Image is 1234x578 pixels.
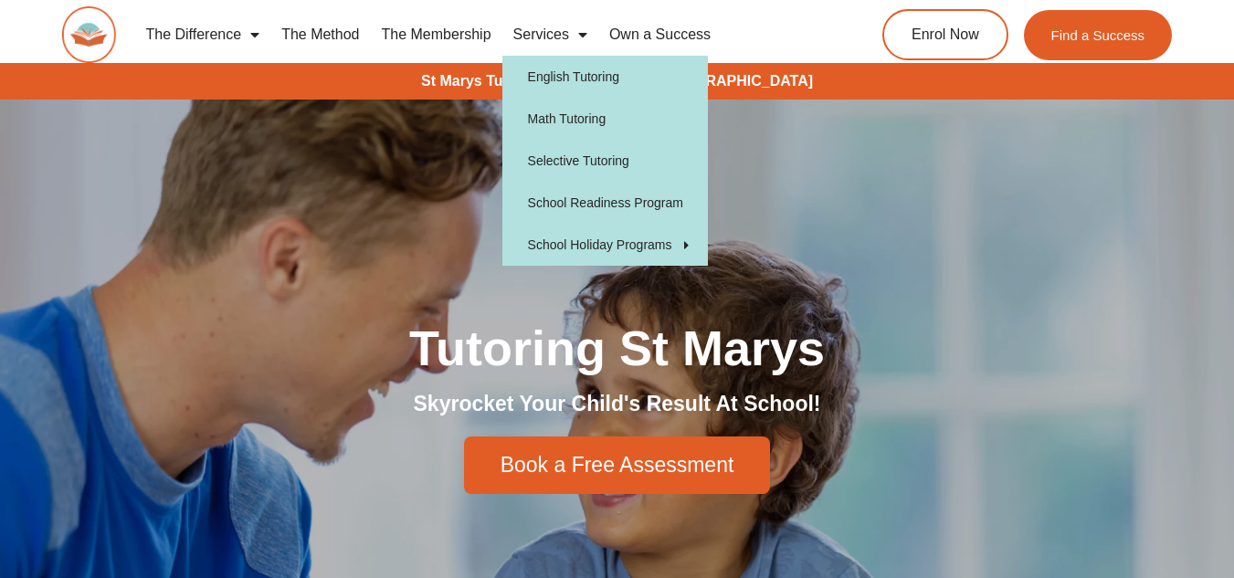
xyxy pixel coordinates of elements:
a: Own a Success [598,14,722,56]
ul: Services [502,56,708,266]
a: Services [502,14,598,56]
a: Enrol Now [882,9,1008,60]
h2: Skyrocket Your Child's Result At School! [106,391,1129,418]
a: Book a Free Assessment [464,436,771,494]
nav: Menu [134,14,818,56]
h1: Tutoring St Marys [106,323,1129,373]
a: The Method [270,14,370,56]
a: School Holiday Programs [502,224,708,266]
a: Math Tutoring [502,98,708,140]
a: The Difference [134,14,270,56]
span: Enrol Now [912,27,979,42]
span: Find a Success [1051,28,1145,42]
a: The Membership [371,14,502,56]
a: Find a Success [1024,10,1173,60]
a: English Tutoring [502,56,708,98]
a: School Readiness Program [502,182,708,224]
a: Selective Tutoring [502,140,708,182]
span: Book a Free Assessment [501,455,734,476]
